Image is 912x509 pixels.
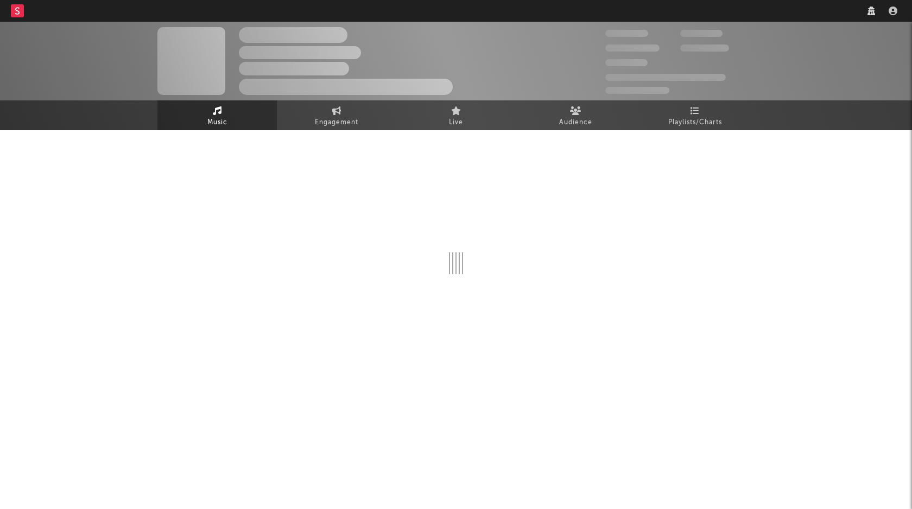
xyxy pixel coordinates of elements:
a: Playlists/Charts [635,100,755,130]
span: 300 000 [605,30,648,37]
span: 100 000 [680,30,723,37]
span: Music [207,116,227,129]
span: Live [449,116,463,129]
a: Music [157,100,277,130]
span: Playlists/Charts [668,116,722,129]
span: Engagement [315,116,358,129]
span: 50 000 000 Monthly Listeners [605,74,726,81]
span: Jump Score: 85.0 [605,87,669,94]
a: Engagement [277,100,396,130]
a: Audience [516,100,635,130]
span: 1 000 000 [680,44,729,52]
span: 50 000 000 [605,44,660,52]
a: Live [396,100,516,130]
span: 100 000 [605,59,648,66]
span: Audience [559,116,592,129]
